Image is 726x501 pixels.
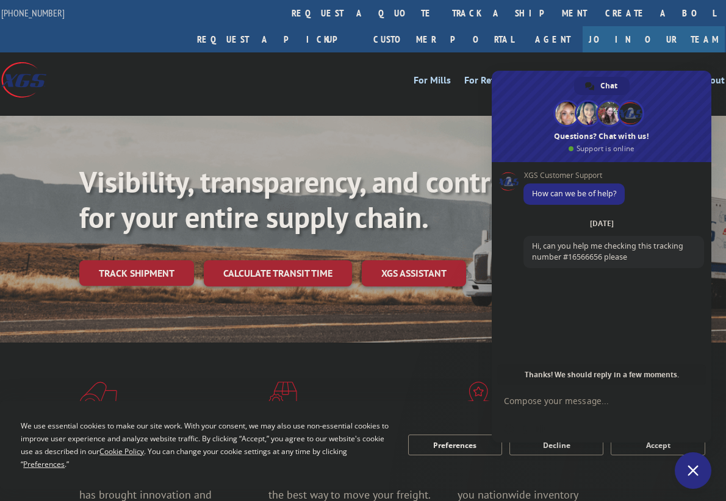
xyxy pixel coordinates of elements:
a: Customer Portal [364,26,523,52]
span: Thanks! We should reply in a few moments. [525,364,679,385]
img: xgs-icon-focused-on-flooring-red [268,382,297,413]
a: Track shipment [79,260,194,286]
div: Chat [574,77,630,95]
a: For Mills [414,76,451,89]
span: Hi, can you help me checking this tracking number #16566656 please [532,241,683,262]
span: XGS Customer Support [523,171,625,180]
span: Send a file [520,424,530,434]
a: [PHONE_NUMBER] [1,7,65,19]
button: Accept [611,435,705,455]
span: Cookie Policy [99,446,144,457]
button: Decline [509,435,603,455]
a: About [699,76,725,89]
a: Join Our Team [583,26,725,52]
img: xgs-icon-total-supply-chain-intelligence-red [79,382,117,413]
span: Preferences [23,459,65,469]
div: [DATE] [590,220,614,227]
span: Insert an emoji [504,424,514,434]
div: We use essential cookies to make our site work. With your consent, we may also use non-essential ... [21,419,393,471]
img: xgs-icon-flagship-distribution-model-red [458,382,500,413]
textarea: Compose your message... [504,396,672,407]
a: Request a pickup [188,26,364,52]
a: Calculate transit time [204,260,352,286]
span: Audio message [536,424,545,434]
span: Chat [600,77,617,95]
button: Preferences [408,435,502,455]
b: Visibility, transparency, and control for your entire supply chain. [79,163,515,236]
a: XGS ASSISTANT [362,260,466,286]
div: Close chat [675,452,711,489]
a: Agent [523,26,583,52]
a: For Retailers [464,76,518,89]
span: How can we be of help? [532,188,616,199]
